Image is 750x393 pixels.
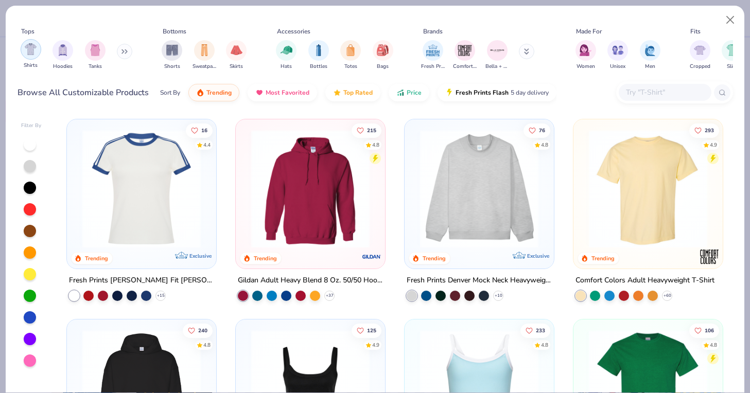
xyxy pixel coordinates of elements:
button: Like [186,123,213,137]
span: 233 [536,328,545,333]
div: Browse All Customizable Products [18,86,149,99]
img: Bags Image [377,44,388,56]
button: filter button [276,40,296,70]
img: Totes Image [345,44,356,56]
span: Shorts [164,63,180,70]
img: Bella + Canvas Image [490,43,505,58]
span: 76 [539,128,545,133]
button: Like [352,123,381,137]
span: Exclusive [527,253,549,259]
span: 5 day delivery [511,87,549,99]
button: filter button [421,40,445,70]
div: Sort By [160,88,180,97]
span: 240 [198,328,207,333]
img: Comfort Colors logo [699,246,720,267]
span: Slim [727,63,737,70]
button: Most Favorited [248,84,317,101]
div: 4.8 [710,341,717,349]
div: filter for Bella + Canvas [485,40,509,70]
span: + 10 [495,293,502,299]
div: 4.8 [541,341,548,349]
span: Fresh Prints Flash [456,88,509,97]
img: Gildan logo [361,246,382,267]
div: 4.4 [203,141,211,149]
span: + 15 [157,293,165,299]
span: 293 [705,128,714,133]
span: Top Rated [343,88,373,97]
div: filter for Hats [276,40,296,70]
img: trending.gif [196,88,204,97]
div: Fresh Prints [PERSON_NAME] Fit [PERSON_NAME] Shirt with Stripes [69,274,214,287]
img: flash.gif [445,88,454,97]
img: Skirts Image [231,44,242,56]
img: e5540c4d-e74a-4e58-9a52-192fe86bec9f [77,130,206,248]
span: Skirts [230,63,243,70]
img: Shirts Image [25,43,37,55]
div: filter for Shirts [21,39,41,69]
span: + 60 [664,293,671,299]
button: filter button [690,40,710,70]
div: filter for Men [640,40,660,70]
div: Tops [21,27,34,36]
img: Women Image [580,44,591,56]
div: filter for Fresh Prints [421,40,445,70]
img: Unisex Image [612,44,624,56]
button: filter button [226,40,247,70]
button: filter button [193,40,216,70]
span: Exclusive [189,253,212,259]
button: Like [183,323,213,337]
span: Men [645,63,655,70]
button: filter button [722,40,742,70]
img: 01756b78-01f6-4cc6-8d8a-3c30c1a0c8ac [246,130,375,248]
img: Shorts Image [166,44,178,56]
img: Hoodies Image [57,44,68,56]
span: Bags [377,63,389,70]
span: Hoodies [53,63,73,70]
span: Cropped [690,63,710,70]
button: Like [352,323,381,337]
button: Price [389,84,429,101]
span: Hats [281,63,292,70]
div: filter for Unisex [607,40,628,70]
div: Gildan Adult Heavy Blend 8 Oz. 50/50 Hooded Sweatshirt [238,274,383,287]
div: 4.8 [203,341,211,349]
div: filter for Bottles [308,40,329,70]
button: Like [524,123,550,137]
button: filter button [53,40,73,70]
button: filter button [485,40,509,70]
span: Fresh Prints [421,63,445,70]
div: Filter By [21,122,42,130]
div: filter for Comfort Colors [453,40,477,70]
button: filter button [308,40,329,70]
img: Cropped Image [694,44,706,56]
div: 4.8 [372,141,379,149]
button: Like [689,123,719,137]
div: 4.8 [541,141,548,149]
span: 215 [367,128,376,133]
button: filter button [85,40,106,70]
span: Most Favorited [266,88,309,97]
button: Close [721,10,740,30]
button: filter button [640,40,660,70]
span: Bottles [310,63,327,70]
div: filter for Cropped [690,40,710,70]
button: filter button [453,40,477,70]
div: filter for Bags [373,40,393,70]
button: Like [689,323,719,337]
span: Bella + Canvas [485,63,509,70]
div: filter for Totes [340,40,361,70]
img: Fresh Prints Image [425,43,441,58]
div: Brands [423,27,443,36]
span: Women [577,63,595,70]
span: 125 [367,328,376,333]
img: Bottles Image [313,44,324,56]
div: Fits [690,27,701,36]
div: Comfort Colors Adult Heavyweight T-Shirt [575,274,714,287]
button: filter button [575,40,596,70]
img: Slim Image [726,44,738,56]
img: Hats Image [281,44,292,56]
span: Trending [206,88,232,97]
div: Made For [576,27,602,36]
button: Trending [188,84,239,101]
button: Fresh Prints Flash5 day delivery [438,84,556,101]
